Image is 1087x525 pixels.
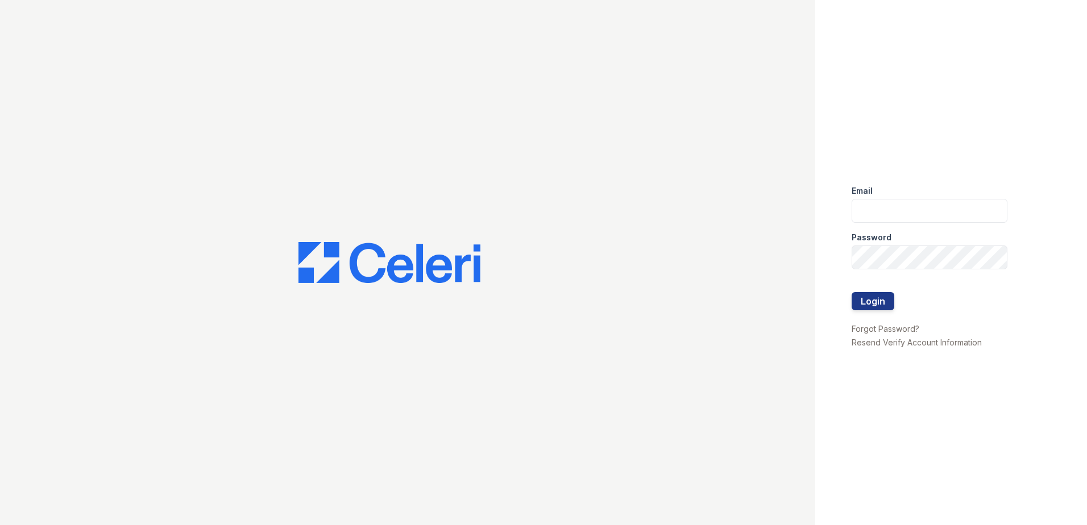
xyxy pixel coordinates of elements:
[852,338,982,347] a: Resend Verify Account Information
[852,185,873,197] label: Email
[298,242,480,283] img: CE_Logo_Blue-a8612792a0a2168367f1c8372b55b34899dd931a85d93a1a3d3e32e68fde9ad4.png
[852,232,891,243] label: Password
[852,324,919,334] a: Forgot Password?
[852,292,894,310] button: Login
